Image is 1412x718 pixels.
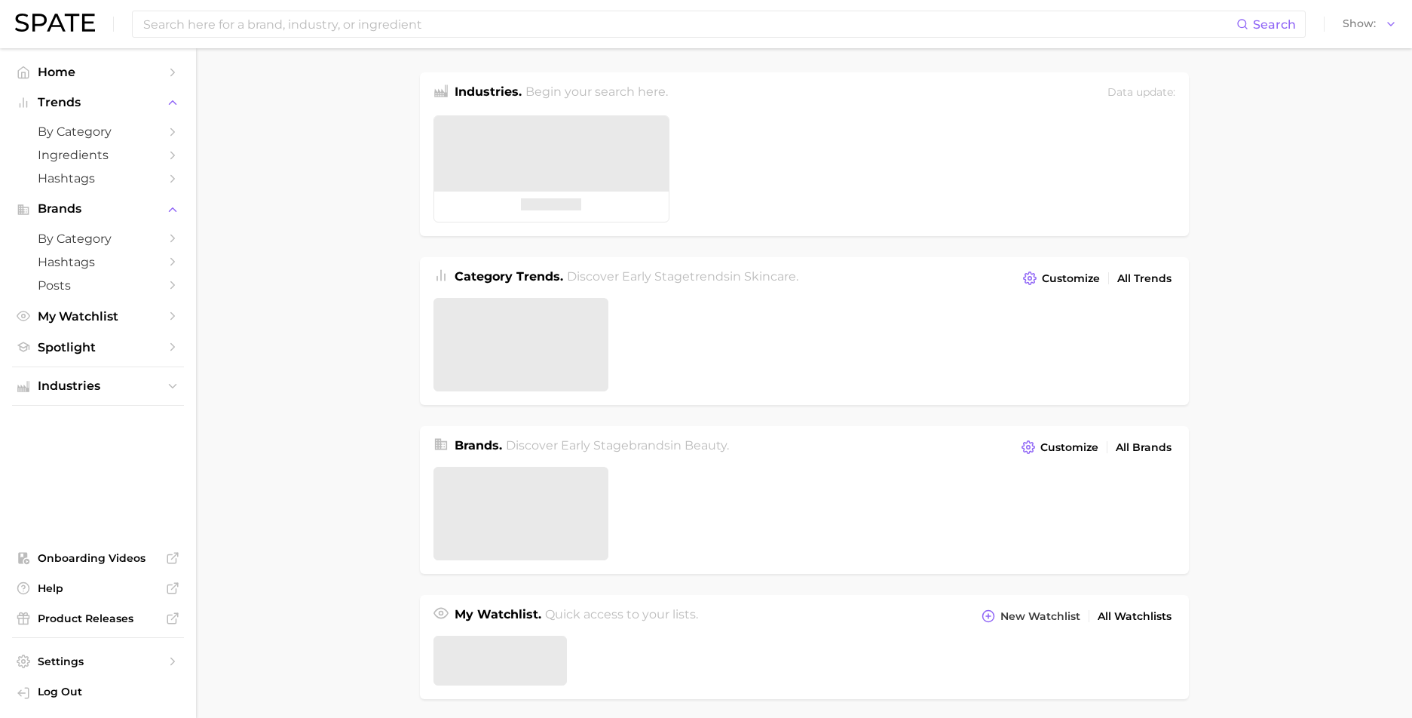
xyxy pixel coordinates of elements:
span: Spotlight [38,340,158,354]
span: by Category [38,124,158,139]
button: New Watchlist [978,606,1083,627]
span: All Trends [1117,272,1172,285]
a: Onboarding Videos [12,547,184,569]
button: Trends [12,91,184,114]
a: Help [12,577,184,600]
img: SPATE [15,14,95,32]
div: Data update: [1107,83,1175,103]
span: New Watchlist [1000,610,1080,623]
button: Industries [12,375,184,397]
a: Spotlight [12,336,184,359]
a: All Watchlists [1094,606,1175,627]
span: Industries [38,379,158,393]
a: Ingredients [12,143,184,167]
a: Home [12,60,184,84]
span: Customize [1040,441,1098,454]
span: by Category [38,232,158,246]
span: Onboarding Videos [38,551,158,565]
span: My Watchlist [38,309,158,324]
span: Log Out [38,685,172,698]
a: Product Releases [12,607,184,630]
span: Trends [38,96,158,109]
span: Hashtags [38,171,158,186]
a: Log out. Currently logged in with e-mail michelle.ng@mavbeautybrands.com. [12,680,184,706]
span: All Watchlists [1098,610,1172,623]
a: Posts [12,274,184,297]
span: Brands . [455,438,502,453]
span: Hashtags [38,255,158,269]
span: Ingredients [38,148,158,162]
h2: Begin your search here. [525,83,668,103]
a: My Watchlist [12,305,184,328]
h1: My Watchlist. [455,606,541,627]
button: Brands [12,198,184,220]
span: Posts [38,278,158,293]
span: Home [38,65,158,79]
span: Discover Early Stage trends in . [567,269,798,284]
span: Customize [1042,272,1100,285]
span: Show [1343,20,1376,28]
button: Customize [1018,437,1101,458]
span: beauty [685,438,727,453]
a: All Trends [1113,268,1175,289]
a: Hashtags [12,250,184,274]
span: skincare [744,269,796,284]
span: Discover Early Stage brands in . [506,438,729,453]
button: Customize [1019,268,1103,289]
a: Settings [12,650,184,673]
span: All Brands [1116,441,1172,454]
span: Search [1253,17,1296,32]
span: Category Trends . [455,269,563,284]
input: Search here for a brand, industry, or ingredient [142,11,1236,37]
a: Hashtags [12,167,184,190]
a: All Brands [1112,437,1175,458]
h2: Quick access to your lists. [545,606,698,627]
span: Brands [38,202,158,216]
button: Show [1339,14,1401,34]
span: Settings [38,655,158,668]
h1: Industries. [455,83,522,103]
span: Product Releases [38,612,158,625]
a: by Category [12,227,184,250]
a: by Category [12,120,184,143]
span: Help [38,581,158,595]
